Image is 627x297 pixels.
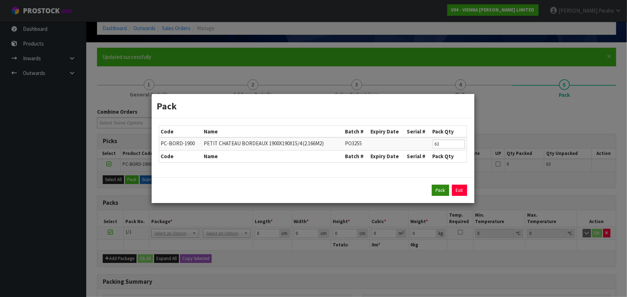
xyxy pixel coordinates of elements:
[157,99,469,113] h3: Pack
[343,126,369,137] th: Batch #
[431,126,467,137] th: Pack Qty
[159,151,202,162] th: Code
[369,126,405,137] th: Expiry Date
[202,151,343,162] th: Name
[159,126,202,137] th: Code
[161,140,195,147] span: PC-BORD-1900
[343,151,369,162] th: Batch #
[202,126,343,137] th: Name
[405,126,431,137] th: Serial #
[345,140,362,147] span: PO3255
[369,151,405,162] th: Expiry Date
[204,140,324,147] span: PETIT CHATEAU BORDEAUX 1900X190X15/4 (2.166M2)
[405,151,431,162] th: Serial #
[452,185,467,196] a: Exit
[432,185,449,196] button: Pack
[431,151,467,162] th: Pack Qty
